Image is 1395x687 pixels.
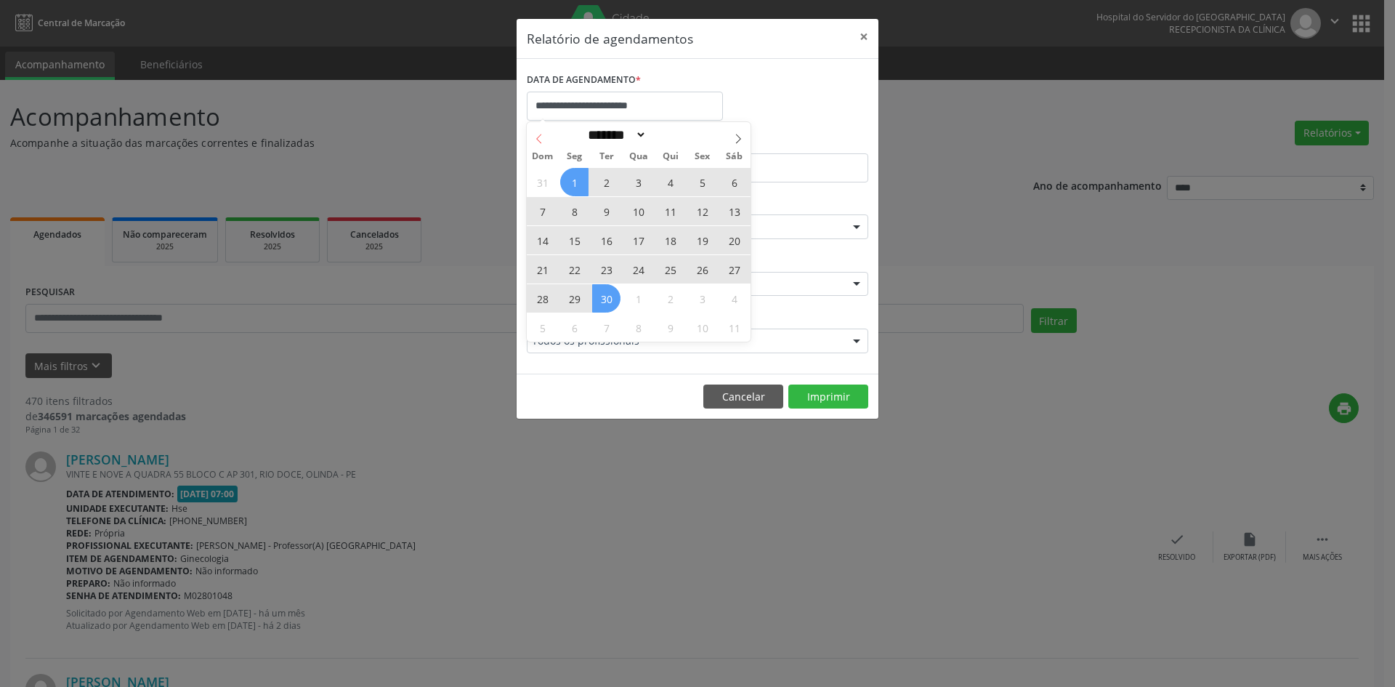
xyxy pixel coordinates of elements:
[592,284,620,313] span: Setembro 30, 2025
[720,197,748,225] span: Setembro 13, 2025
[624,197,652,225] span: Setembro 10, 2025
[688,168,716,196] span: Setembro 5, 2025
[688,255,716,284] span: Setembro 26, 2025
[720,255,748,284] span: Setembro 27, 2025
[688,226,716,254] span: Setembro 19, 2025
[528,313,557,342] span: Outubro 5, 2025
[655,152,687,161] span: Qui
[528,255,557,284] span: Setembro 21, 2025
[656,284,684,313] span: Outubro 2, 2025
[592,197,620,225] span: Setembro 9, 2025
[527,29,693,48] h5: Relatório de agendamentos
[560,284,589,313] span: Setembro 29, 2025
[592,168,620,196] span: Setembro 2, 2025
[560,226,589,254] span: Setembro 15, 2025
[687,152,719,161] span: Sex
[788,385,868,409] button: Imprimir
[528,284,557,313] span: Setembro 28, 2025
[591,152,623,161] span: Ter
[624,226,652,254] span: Setembro 17, 2025
[583,127,647,142] select: Month
[719,152,751,161] span: Sáb
[849,19,878,55] button: Close
[656,168,684,196] span: Setembro 4, 2025
[624,284,652,313] span: Outubro 1, 2025
[656,226,684,254] span: Setembro 18, 2025
[527,152,559,161] span: Dom
[528,226,557,254] span: Setembro 14, 2025
[656,313,684,342] span: Outubro 9, 2025
[703,385,783,409] button: Cancelar
[592,313,620,342] span: Outubro 7, 2025
[560,197,589,225] span: Setembro 8, 2025
[528,197,557,225] span: Setembro 7, 2025
[701,131,868,153] label: ATÉ
[528,168,557,196] span: Agosto 31, 2025
[560,313,589,342] span: Outubro 6, 2025
[624,313,652,342] span: Outubro 8, 2025
[720,313,748,342] span: Outubro 11, 2025
[656,197,684,225] span: Setembro 11, 2025
[560,255,589,284] span: Setembro 22, 2025
[559,152,591,161] span: Seg
[720,284,748,313] span: Outubro 4, 2025
[656,255,684,284] span: Setembro 25, 2025
[592,226,620,254] span: Setembro 16, 2025
[624,255,652,284] span: Setembro 24, 2025
[688,197,716,225] span: Setembro 12, 2025
[720,168,748,196] span: Setembro 6, 2025
[688,284,716,313] span: Outubro 3, 2025
[592,255,620,284] span: Setembro 23, 2025
[560,168,589,196] span: Setembro 1, 2025
[688,313,716,342] span: Outubro 10, 2025
[527,69,641,92] label: DATA DE AGENDAMENTO
[624,168,652,196] span: Setembro 3, 2025
[720,226,748,254] span: Setembro 20, 2025
[623,152,655,161] span: Qua
[647,127,695,142] input: Year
